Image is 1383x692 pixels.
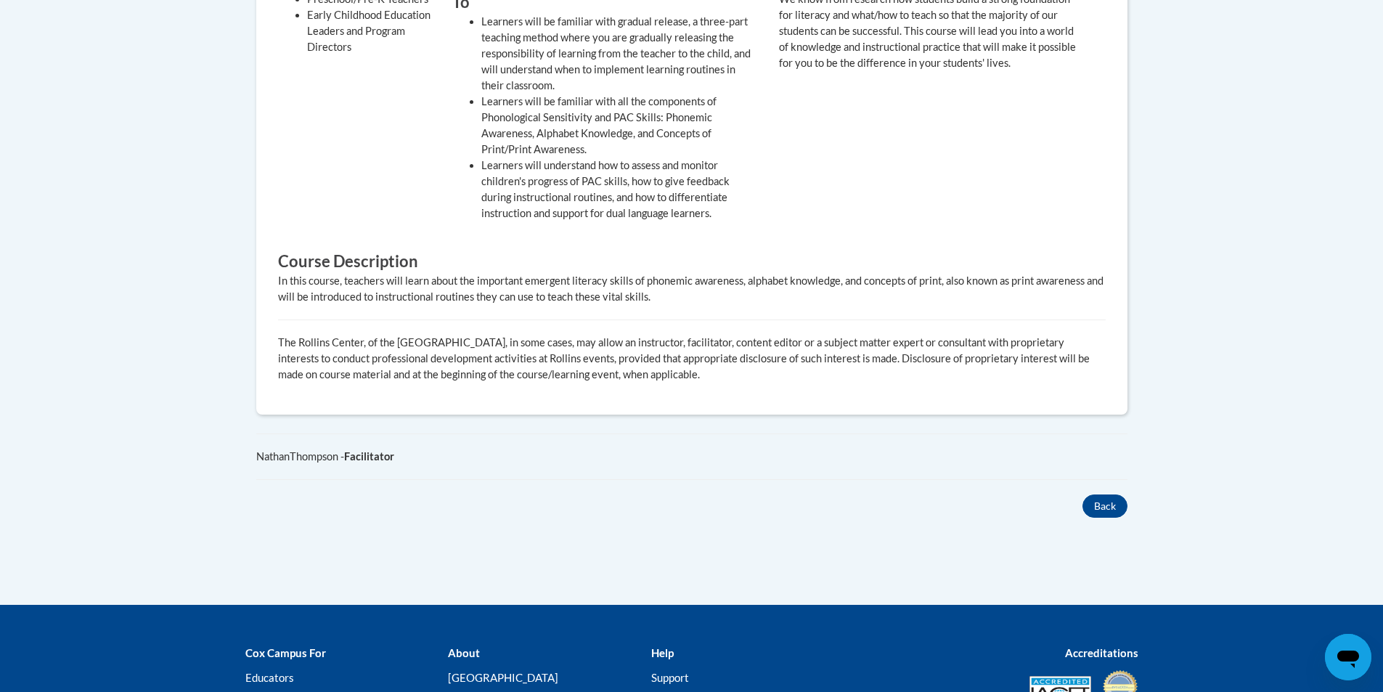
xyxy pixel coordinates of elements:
a: [GEOGRAPHIC_DATA] [448,671,558,684]
b: Facilitator [344,450,394,463]
b: Accreditations [1065,646,1138,659]
li: Learners will be familiar with gradual release, a three-part teaching method where you are gradua... [481,14,757,94]
a: Educators [245,671,294,684]
li: Learners will be familiar with all the components of Phonological Sensitivity and PAC Skills: Pho... [481,94,757,158]
h3: Course Description [278,251,1106,273]
a: Support [651,671,689,684]
b: Help [651,646,674,659]
div: NathanThompson - [256,449,1127,465]
p: The Rollins Center, of the [GEOGRAPHIC_DATA], in some cases, may allow an instructor, facilitator... [278,335,1106,383]
iframe: Button to launch messaging window [1325,634,1371,680]
div: In this course, teachers will learn about the important emergent literacy skills of phonemic awar... [278,273,1106,305]
li: Learners will understand how to assess and monitor children's progress of PAC skills, how to give... [481,158,757,221]
button: Back [1082,494,1127,518]
b: About [448,646,480,659]
li: Early Childhood Education Leaders and Program Directors [307,7,431,55]
b: Cox Campus For [245,646,326,659]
